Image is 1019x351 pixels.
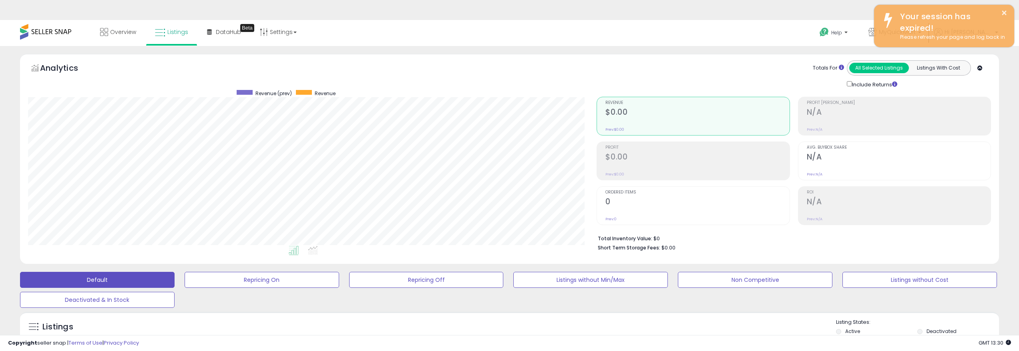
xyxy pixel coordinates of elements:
[513,272,668,288] button: Listings without Min/Max
[836,319,999,326] p: Listing States:
[598,233,985,243] li: $0
[605,197,789,208] h2: 0
[605,152,789,163] h2: $0.00
[819,27,829,37] i: Get Help
[807,127,822,132] small: Prev: N/A
[678,272,832,288] button: Non Competitive
[349,272,504,288] button: Repricing Off
[605,127,624,132] small: Prev: $0.00
[813,64,844,72] div: Totals For
[841,80,907,89] div: Include Returns
[20,272,175,288] button: Default
[167,28,188,36] span: Listings
[807,152,991,163] h2: N/A
[661,244,675,251] span: $0.00
[807,172,822,177] small: Prev: N/A
[807,108,991,118] h2: N/A
[8,339,37,347] strong: Copyright
[927,328,957,335] label: Deactivated
[807,197,991,208] h2: N/A
[240,24,254,32] div: Tooltip anchor
[68,339,103,347] a: Terms of Use
[894,34,1008,41] div: Please refresh your page and log back in
[605,108,789,118] h2: $0.00
[908,63,968,73] button: Listings With Cost
[849,63,909,73] button: All Selected Listings
[605,172,624,177] small: Prev: $0.00
[605,190,789,195] span: Ordered Items
[807,101,991,105] span: Profit [PERSON_NAME]
[216,28,241,36] span: DataHub
[94,20,142,44] a: Overview
[842,272,997,288] button: Listings without Cost
[598,235,652,242] b: Total Inventory Value:
[807,217,822,221] small: Prev: N/A
[20,292,175,308] button: Deactivated & In Stock
[605,101,789,105] span: Revenue
[807,146,991,150] span: Avg. Buybox Share
[598,244,660,251] b: Short Term Storage Fees:
[605,217,617,221] small: Prev: 0
[149,20,194,44] a: Listings
[255,90,292,97] span: Revenue (prev)
[40,62,94,76] h5: Analytics
[831,29,842,36] span: Help
[979,339,1011,347] span: 2025-09-17 13:30 GMT
[813,21,856,46] a: Help
[845,328,860,335] label: Active
[104,339,139,347] a: Privacy Policy
[42,321,73,333] h5: Listings
[201,20,247,44] a: DataHub
[8,339,139,347] div: seller snap | |
[862,20,927,46] a: MyQuickMart
[185,272,339,288] button: Repricing On
[807,190,991,195] span: ROI
[315,90,336,97] span: Revenue
[605,146,789,150] span: Profit
[894,11,1008,34] div: Your session has expired!
[110,28,136,36] span: Overview
[254,20,303,44] a: Settings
